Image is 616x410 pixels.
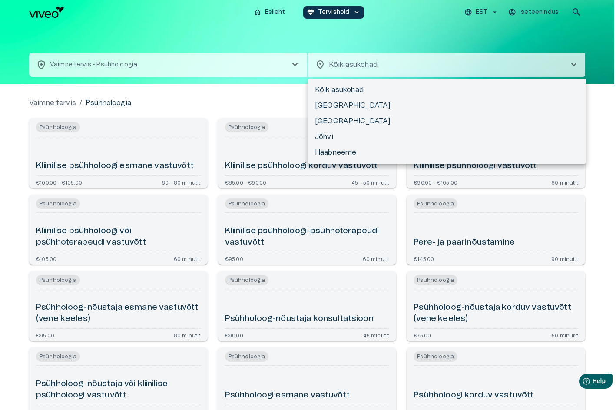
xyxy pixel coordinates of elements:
[308,145,586,160] li: Haabneeme
[308,98,586,113] li: [GEOGRAPHIC_DATA]
[308,129,586,145] li: Jõhvi
[548,370,616,395] iframe: Help widget launcher
[308,113,586,129] li: [GEOGRAPHIC_DATA]
[308,82,586,98] li: Kõik asukohad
